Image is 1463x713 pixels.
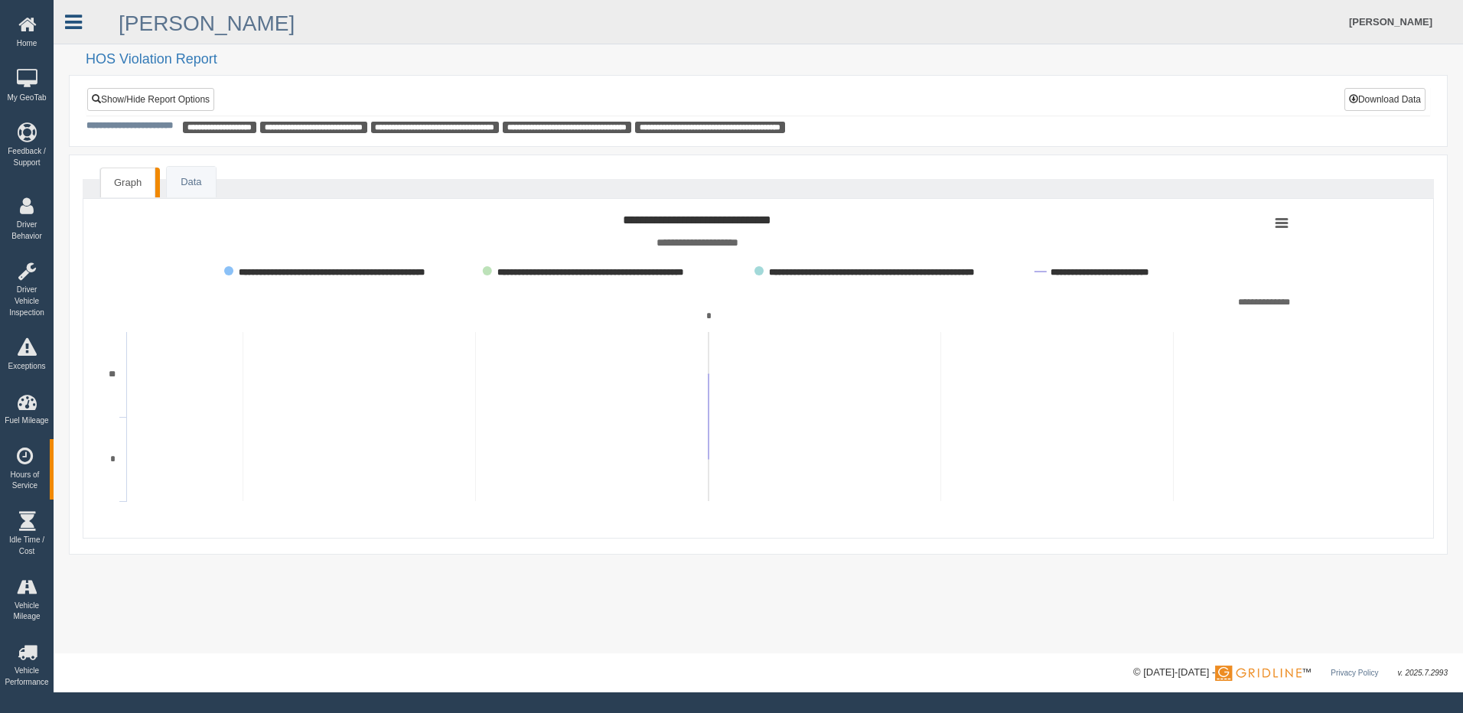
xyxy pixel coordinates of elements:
[1133,665,1448,681] div: © [DATE]-[DATE] - ™
[1398,669,1448,677] span: v. 2025.7.2993
[119,11,295,35] a: [PERSON_NAME]
[100,168,155,198] a: Graph
[1215,666,1302,681] img: Gridline
[1331,669,1378,677] a: Privacy Policy
[167,167,215,198] a: Data
[1344,88,1426,111] button: Download Data
[87,88,214,111] a: Show/Hide Report Options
